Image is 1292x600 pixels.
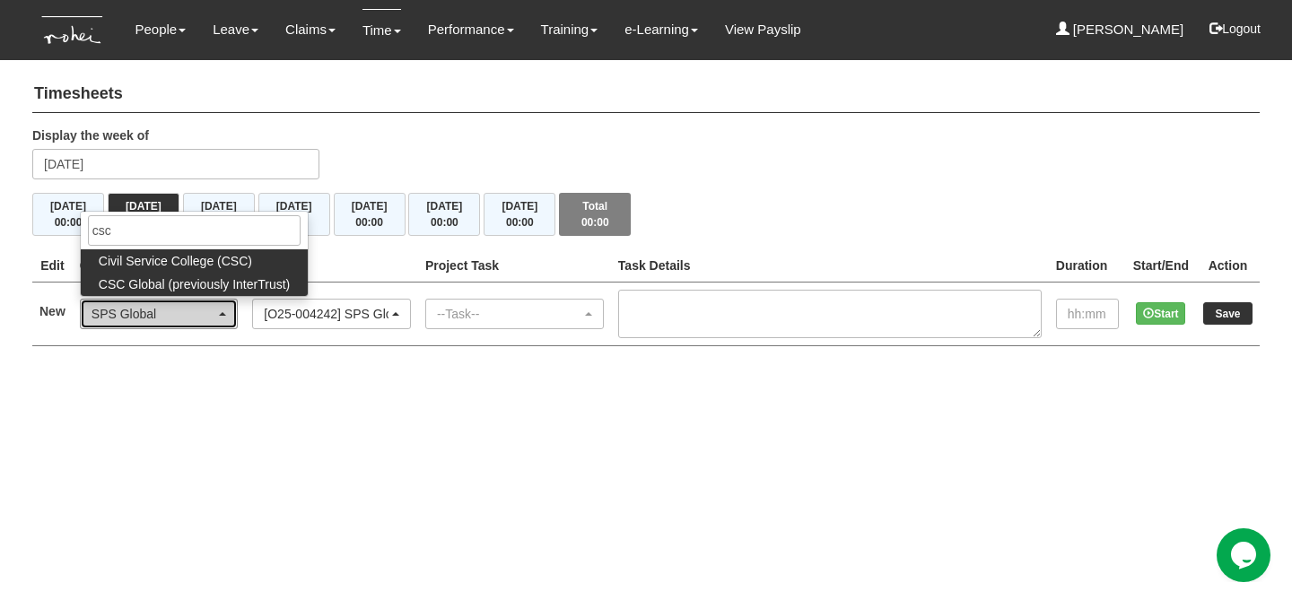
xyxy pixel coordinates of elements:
[1217,528,1274,582] iframe: chat widget
[1056,299,1119,329] input: hh:mm
[362,9,401,51] a: Time
[88,215,301,246] input: Search
[611,249,1049,283] th: Task Details
[245,249,418,283] th: Project
[135,9,186,50] a: People
[355,216,383,229] span: 00:00
[725,9,801,50] a: View Payslip
[334,193,406,236] button: [DATE]00:00
[213,9,258,50] a: Leave
[32,126,149,144] label: Display the week of
[92,305,216,323] div: SPS Global
[1049,249,1126,283] th: Duration
[484,193,555,236] button: [DATE]00:00
[80,299,239,329] button: SPS Global
[581,216,609,229] span: 00:00
[258,193,330,236] button: [DATE]00:00
[55,216,83,229] span: 00:00
[39,302,65,320] label: New
[541,9,598,50] a: Training
[285,9,336,50] a: Claims
[1203,302,1253,325] input: Save
[183,193,255,236] button: [DATE]00:00
[32,193,1260,236] div: Timesheet Week Summary
[408,193,480,236] button: [DATE]00:00
[1126,249,1196,283] th: Start/End
[624,9,698,50] a: e-Learning
[32,249,73,283] th: Edit
[1197,7,1273,50] button: Logout
[1056,9,1184,50] a: [PERSON_NAME]
[32,76,1260,113] h4: Timesheets
[73,249,246,283] th: Client
[108,193,179,236] button: [DATE]00:00
[437,305,581,323] div: --Task--
[425,299,604,329] button: --Task--
[32,193,104,236] button: [DATE]00:00
[431,216,458,229] span: 00:00
[1136,302,1185,325] button: Start
[428,9,514,50] a: Performance
[559,193,631,236] button: Total00:00
[418,249,611,283] th: Project Task
[1196,249,1260,283] th: Action
[264,305,388,323] div: [O25-004242] SPS Global 1 day teambuilding workshop (SLL4)
[99,275,290,293] span: CSC Global (previously InterTrust)
[99,252,252,270] span: Civil Service College (CSC)
[506,216,534,229] span: 00:00
[252,299,411,329] button: [O25-004242] SPS Global 1 day teambuilding workshop (SLL4)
